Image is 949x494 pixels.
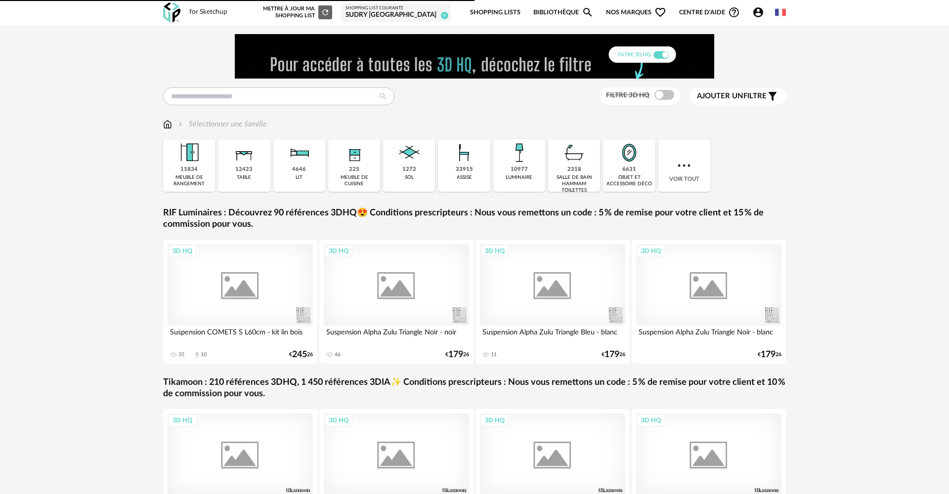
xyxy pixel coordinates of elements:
[697,91,767,101] span: filtre
[632,240,786,364] a: 3D HQ Suspension Alpha Zulu Triangle Noir - blanc €17926
[231,139,258,166] img: Table.png
[728,6,740,18] span: Help Circle Outline icon
[506,139,532,166] img: Luminaire.png
[480,414,509,427] div: 3D HQ
[292,166,306,173] div: 4646
[480,245,509,257] div: 3D HQ
[176,139,203,166] img: Meuble%20de%20rangement.png
[289,351,313,358] div: € 26
[606,174,652,187] div: objet et accessoire déco
[292,351,307,358] span: 245
[176,119,184,130] img: svg+xml;base64,PHN2ZyB3aWR0aD0iMTYiIGhlaWdodD0iMTYiIHZpZXdCb3g9IjAgMCAxNiAxNiIgZmlsbD0ibm9uZSIgeG...
[286,139,312,166] img: Literie.png
[261,5,332,19] div: Mettre à jour ma Shopping List
[491,351,497,358] div: 11
[451,139,477,166] img: Assise.png
[402,166,416,173] div: 1272
[180,166,198,173] div: 11834
[616,139,643,166] img: Miroir.png
[675,157,693,174] img: more.7b13dc1.svg
[168,245,197,257] div: 3D HQ
[457,174,472,181] div: assise
[341,139,368,166] img: Rangement.png
[166,174,212,187] div: meuble de rangement
[163,119,172,130] img: svg+xml;base64,PHN2ZyB3aWR0aD0iMTYiIGhlaWdodD0iMTciIHZpZXdCb3g9IjAgMCAxNiAxNyIgZmlsbD0ibm9uZSIgeG...
[767,90,778,102] span: Filter icon
[163,207,786,231] a: RIF Luminaires : Découvrez 90 références 3DHQ😍 Conditions prescripteurs : Nous vous remettons un ...
[697,92,743,100] span: Ajouter un
[331,174,377,187] div: meuble de cuisine
[506,174,532,181] div: luminaire
[349,166,359,173] div: 225
[163,2,180,23] img: OXP
[606,1,666,24] span: Nos marques
[582,6,594,18] span: Magnify icon
[296,174,302,181] div: lit
[324,414,353,427] div: 3D HQ
[345,5,446,20] a: Shopping List courante SUDRY [GEOGRAPHIC_DATA] 9
[445,351,469,358] div: € 26
[405,174,414,181] div: sol
[189,8,227,17] div: for Sketchup
[324,326,469,345] div: Suspension Alpha Zulu Triangle Noir - noir
[636,326,781,345] div: Suspension Alpha Zulu Triangle Noir - blanc
[176,119,267,130] div: Sélectionner une famille
[178,351,184,358] div: 35
[561,139,588,166] img: Salle%20de%20bain.png
[448,351,463,358] span: 179
[775,7,786,18] img: fr
[604,351,619,358] span: 179
[163,377,786,400] a: Tikamoon : 210 références 3DHQ, 1 450 références 3DIA✨ Conditions prescripteurs : Nous vous remet...
[679,6,740,18] span: Centre d'aideHelp Circle Outline icon
[533,1,594,24] a: BibliothèqueMagnify icon
[319,240,474,364] a: 3D HQ Suspension Alpha Zulu Triangle Noir - noir 46 €17926
[201,351,207,358] div: 10
[237,174,251,181] div: table
[321,9,330,15] span: Refresh icon
[637,245,665,257] div: 3D HQ
[345,5,446,11] div: Shopping List courante
[441,12,448,19] span: 9
[470,1,520,24] a: Shopping Lists
[752,6,769,18] span: Account Circle icon
[511,166,528,173] div: 10977
[193,351,201,359] span: Download icon
[396,139,423,166] img: Sol.png
[345,11,446,20] div: SUDRY [GEOGRAPHIC_DATA]
[606,92,649,99] span: Filtre 3D HQ
[622,166,636,173] div: 6631
[480,326,625,345] div: Suspension Alpha Zulu Triangle Bleu - blanc
[335,351,341,358] div: 46
[235,166,253,173] div: 12423
[168,414,197,427] div: 3D HQ
[456,166,473,173] div: 33915
[758,351,781,358] div: € 26
[602,351,625,358] div: € 26
[475,240,630,364] a: 3D HQ Suspension Alpha Zulu Triangle Bleu - blanc 11 €17926
[551,174,597,194] div: salle de bain hammam toilettes
[752,6,764,18] span: Account Circle icon
[690,88,786,105] button: Ajouter unfiltre Filter icon
[324,245,353,257] div: 3D HQ
[235,34,714,79] img: FILTRE%20HQ%20NEW_V1%20(4).gif
[761,351,776,358] span: 179
[168,326,313,345] div: Suspension COMETS S L60cm - kit lin bois
[654,6,666,18] span: Heart Outline icon
[163,240,317,364] a: 3D HQ Suspension COMETS S L60cm - kit lin bois 35 Download icon 10 €24526
[567,166,581,173] div: 2318
[637,414,665,427] div: 3D HQ
[658,139,710,192] div: Voir tout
